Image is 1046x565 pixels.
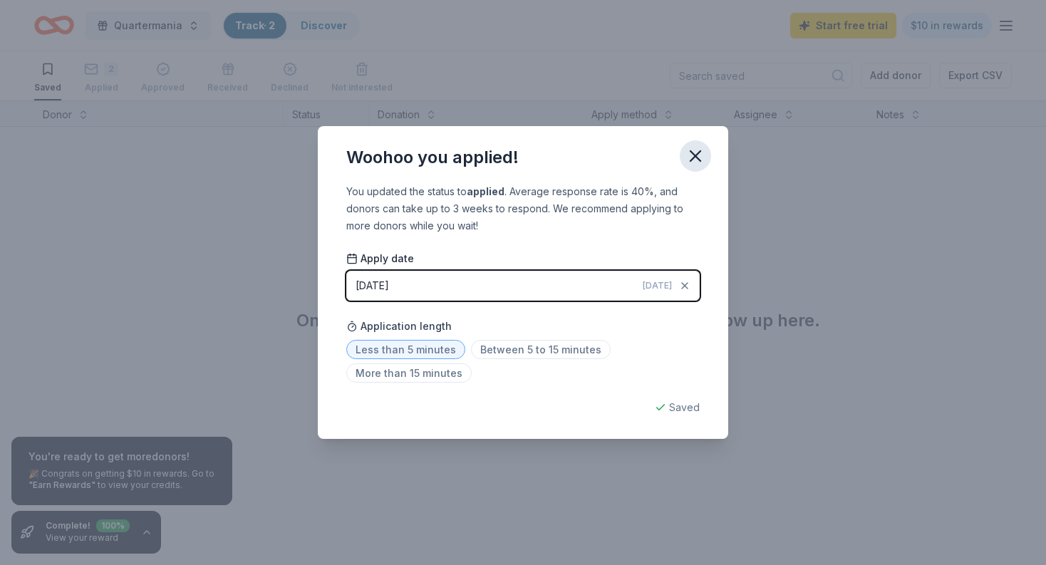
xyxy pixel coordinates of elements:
span: Apply date [346,252,414,266]
div: You updated the status to . Average response rate is 40%, and donors can take up to 3 weeks to re... [346,183,700,234]
span: Application length [346,318,452,335]
span: [DATE] [643,280,672,291]
span: Between 5 to 15 minutes [471,340,611,359]
div: [DATE] [356,277,389,294]
b: applied [467,185,504,197]
button: [DATE][DATE] [346,271,700,301]
div: Woohoo you applied! [346,146,519,169]
span: More than 15 minutes [346,363,472,383]
span: Less than 5 minutes [346,340,465,359]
